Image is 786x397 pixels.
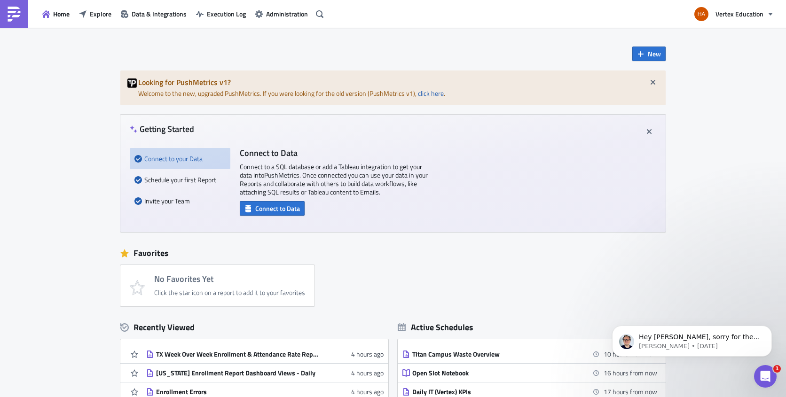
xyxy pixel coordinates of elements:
div: Invite your Team [134,190,226,211]
time: 2025-08-29 06:00 [604,368,657,378]
a: Connect to Data [240,202,305,212]
img: PushMetrics [7,7,22,22]
div: Schedule your first Report [134,169,226,190]
button: Data & Integrations [116,7,191,21]
a: TX Week Over Week Enrollment & Attendance Rate Report4 hours ago [146,345,384,363]
div: Connect to your Data [134,148,226,169]
div: Recently Viewed [120,320,388,335]
a: click here [418,88,444,98]
span: Data & Integrations [132,9,187,19]
div: Daily IT (Vertex) KPIs [412,388,577,396]
span: Home [53,9,70,19]
iframe: Intercom live chat [754,365,777,388]
a: Titan Campus Waste Overview10 hours from now [402,345,657,363]
div: Click the star icon on a report to add it to your favorites [154,288,305,297]
div: TX Week Over Week Enrollment & Attendance Rate Report [156,350,321,358]
span: Connect to Data [255,203,300,213]
h4: Getting Started [130,124,194,134]
button: New [632,47,666,61]
div: [US_STATE] Enrollment Report Dashboard Views - Daily [156,369,321,377]
button: Explore [74,7,116,21]
iframe: Intercom notifications message [598,306,786,372]
span: Vertex Education [715,9,763,19]
h4: Connect to Data [240,148,428,158]
div: Titan Campus Waste Overview [412,350,577,358]
p: Connect to a SQL database or add a Tableau integration to get your data into PushMetrics . Once c... [240,163,428,196]
button: Vertex Education [689,4,779,24]
a: [US_STATE] Enrollment Report Dashboard Views - Daily4 hours ago [146,364,384,382]
time: 2025-08-28T16:35:38Z [351,387,384,397]
div: Welcome to the new, upgraded PushMetrics. If you were looking for the old version (PushMetrics v1... [120,70,666,105]
h5: Looking for PushMetrics v1? [138,78,659,86]
h4: No Favorites Yet [154,274,305,284]
time: 2025-08-28T16:46:45Z [351,368,384,378]
div: Active Schedules [398,322,473,333]
span: 1 [773,365,781,373]
span: Administration [266,9,308,19]
div: Open Slot Notebook [412,369,577,377]
img: Avatar [693,6,709,22]
div: Favorites [120,246,666,260]
time: 2025-08-28T17:08:33Z [351,349,384,359]
span: Execution Log [207,9,246,19]
span: New [648,49,661,59]
time: 2025-08-29 06:45 [604,387,657,397]
button: Administration [251,7,313,21]
span: Explore [90,9,111,19]
button: Execution Log [191,7,251,21]
div: Enrollment Errors [156,388,321,396]
button: Connect to Data [240,201,305,216]
a: Open Slot Notebook16 hours from now [402,364,657,382]
button: Home [38,7,74,21]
